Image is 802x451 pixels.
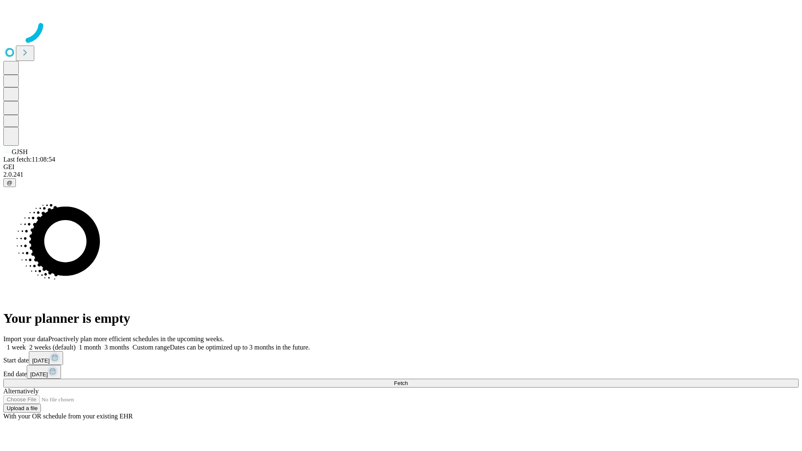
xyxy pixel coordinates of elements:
[3,388,38,395] span: Alternatively
[12,148,28,155] span: GJSH
[79,344,101,351] span: 1 month
[29,344,76,351] span: 2 weeks (default)
[3,379,799,388] button: Fetch
[3,335,48,342] span: Import your data
[3,178,16,187] button: @
[7,344,26,351] span: 1 week
[3,413,133,420] span: With your OR schedule from your existing EHR
[104,344,129,351] span: 3 months
[170,344,310,351] span: Dates can be optimized up to 3 months in the future.
[394,380,408,386] span: Fetch
[29,351,63,365] button: [DATE]
[3,171,799,178] div: 2.0.241
[27,365,61,379] button: [DATE]
[48,335,224,342] span: Proactively plan more efficient schedules in the upcoming weeks.
[3,351,799,365] div: Start date
[32,357,50,364] span: [DATE]
[132,344,170,351] span: Custom range
[3,311,799,326] h1: Your planner is empty
[3,404,41,413] button: Upload a file
[3,365,799,379] div: End date
[30,371,48,378] span: [DATE]
[3,156,55,163] span: Last fetch: 11:08:54
[7,180,13,186] span: @
[3,163,799,171] div: GEI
